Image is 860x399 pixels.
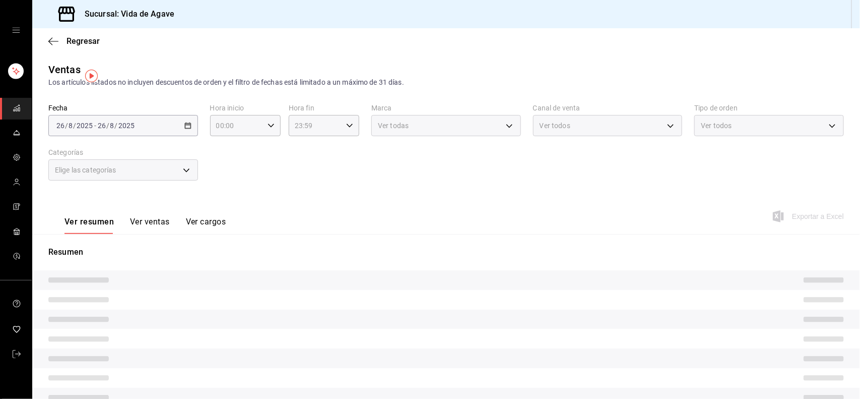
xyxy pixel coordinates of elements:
[64,217,114,234] button: Ver resumen
[68,122,73,130] input: --
[97,122,106,130] input: --
[12,26,20,34] button: open drawer
[186,217,226,234] button: Ver cargos
[533,105,683,112] label: Canal de venta
[73,122,76,130] span: /
[115,122,118,130] span: /
[540,121,570,131] span: Ver todos
[694,105,844,112] label: Tipo de orden
[77,8,174,20] h3: Sucursal: Vida de Agave
[94,122,96,130] span: -
[106,122,109,130] span: /
[55,165,116,175] span: Elige las categorías
[371,105,521,112] label: Marca
[378,121,409,131] span: Ver todas
[64,217,226,234] div: navigation tabs
[48,246,844,258] p: Resumen
[48,36,100,46] button: Regresar
[76,122,93,130] input: ----
[118,122,135,130] input: ----
[85,70,98,82] img: Tooltip marker
[110,122,115,130] input: --
[289,105,359,112] label: Hora fin
[67,36,100,46] span: Regresar
[210,105,281,112] label: Hora inicio
[48,77,844,88] div: Los artículos listados no incluyen descuentos de orden y el filtro de fechas está limitado a un m...
[701,121,732,131] span: Ver todos
[130,217,170,234] button: Ver ventas
[65,122,68,130] span: /
[48,149,198,156] label: Categorías
[48,62,81,77] div: Ventas
[48,105,198,112] label: Fecha
[56,122,65,130] input: --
